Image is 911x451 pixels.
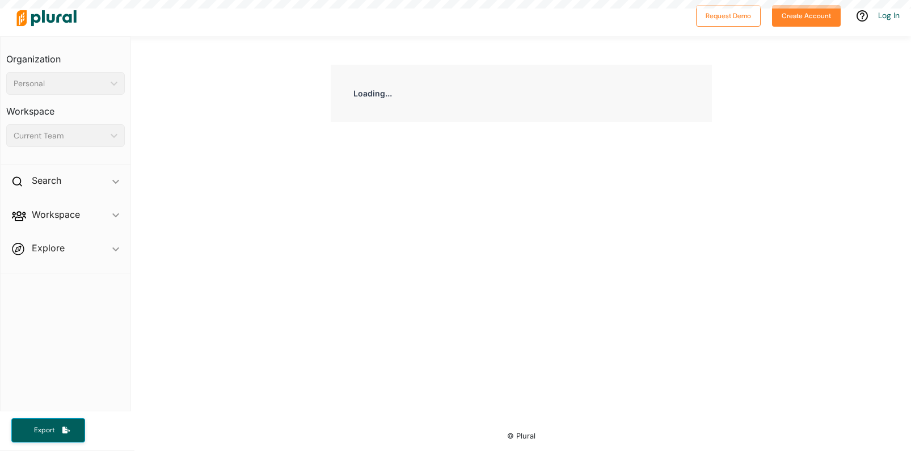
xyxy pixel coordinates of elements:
[26,425,62,435] span: Export
[772,5,841,27] button: Create Account
[772,9,841,21] a: Create Account
[507,432,535,440] small: © Plural
[696,5,761,27] button: Request Demo
[331,65,712,122] div: Loading...
[11,418,85,442] button: Export
[6,43,125,68] h3: Organization
[696,9,761,21] a: Request Demo
[878,10,900,20] a: Log In
[32,174,61,187] h2: Search
[14,78,106,90] div: Personal
[14,130,106,142] div: Current Team
[6,95,125,120] h3: Workspace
